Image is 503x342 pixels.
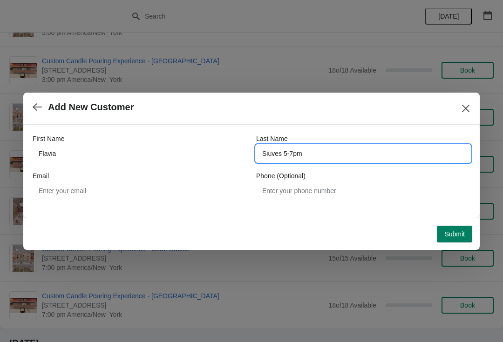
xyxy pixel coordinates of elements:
label: Phone (Optional) [256,171,306,181]
button: Close [457,100,474,117]
label: First Name [33,134,64,143]
input: Enter your email [33,182,247,199]
label: Last Name [256,134,288,143]
button: Submit [437,226,472,242]
span: Submit [444,230,465,238]
input: Enter your phone number [256,182,470,199]
input: Smith [256,145,470,162]
label: Email [33,171,49,181]
input: John [33,145,247,162]
h2: Add New Customer [48,102,134,113]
